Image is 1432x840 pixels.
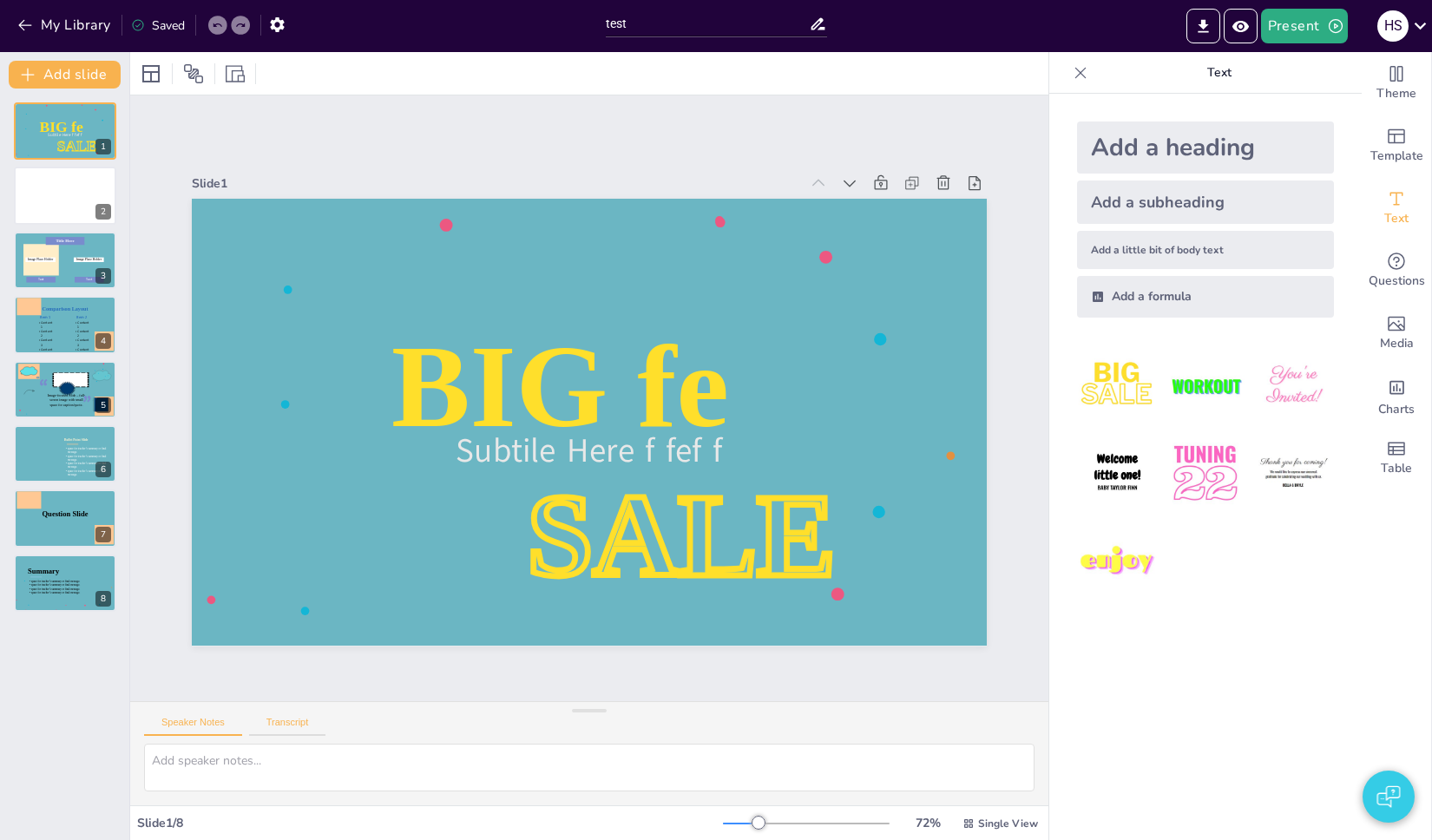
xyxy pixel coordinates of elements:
[1077,522,1158,602] img: 7.jpeg
[1362,364,1431,427] div: Add charts and graphs
[14,167,116,224] div: 2
[1377,9,1409,43] button: h s
[523,196,688,546] span: BIG fe
[1077,276,1334,318] div: Add a formula
[95,527,111,542] div: 7
[249,717,326,736] button: Transcript
[1186,9,1220,43] button: Export to PowerPoint
[1362,52,1431,115] div: Change the overall theme
[1362,240,1431,302] div: Get real-time input from your audience
[95,591,111,607] div: 8
[1261,9,1348,43] button: Present
[9,61,121,89] button: Add slide
[1253,345,1334,426] img: 3.jpeg
[1165,345,1245,426] img: 2.jpeg
[1380,334,1414,353] span: Media
[1384,209,1409,228] span: Text
[1370,147,1423,166] span: Template
[144,717,242,736] button: Speaker Notes
[41,338,52,347] span: Content 3
[1253,433,1334,514] img: 6.jpeg
[1377,10,1409,42] div: h s
[137,815,723,831] div: Slide 1 / 8
[1077,345,1158,426] img: 1.jpeg
[364,316,525,636] span: SALE
[14,232,116,289] div: 3
[31,591,80,594] span: space for teacher’s summary or final message.
[1077,433,1158,514] img: 4.jpeg
[95,268,111,284] div: 3
[1378,400,1415,419] span: Charts
[1165,433,1245,514] img: 5.jpeg
[606,11,809,36] input: Insert title
[978,817,1038,830] span: Single View
[1362,177,1431,240] div: Add text boxes
[95,139,111,154] div: 1
[14,296,116,353] div: 4
[40,118,83,135] span: BIG fe
[1362,302,1431,364] div: Add images, graphics, shapes or video
[95,204,111,220] div: 2
[183,63,204,84] span: Position
[1376,84,1416,103] span: Theme
[77,338,89,347] span: Content 3
[1077,121,1334,174] div: Add a heading
[907,815,949,831] div: 72 %
[1077,180,1334,224] div: Add a subheading
[1381,459,1412,478] span: Table
[41,347,52,356] span: Content 4
[14,425,116,482] div: 6
[14,361,116,418] div: 5
[57,137,97,154] span: SALE
[1094,52,1344,94] p: Text
[14,102,116,160] div: 1
[1077,231,1334,269] div: Add a little bit of body text
[1224,9,1258,43] button: Preview Presentation
[14,489,116,547] div: 7
[14,555,116,612] div: 8
[1362,115,1431,177] div: Add ready made slides
[77,347,89,356] span: Content 4
[13,11,118,39] button: My Library
[39,372,49,402] span: “
[95,462,111,477] div: 6
[1362,427,1431,489] div: Add a table
[95,333,111,349] div: 4
[131,17,185,34] div: Saved
[772,25,852,631] div: Slide 1
[222,60,248,88] div: Resize presentation
[137,60,165,88] div: Layout
[95,397,111,413] div: 5
[1369,272,1425,291] span: Questions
